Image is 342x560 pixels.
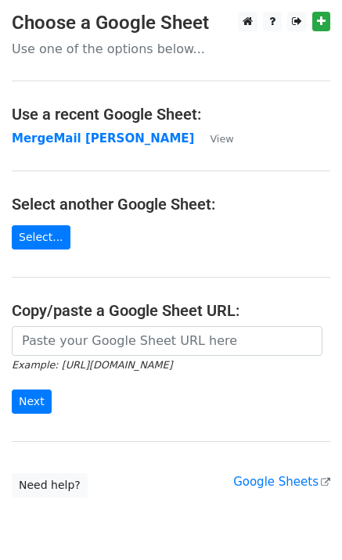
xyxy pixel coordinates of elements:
[12,225,70,249] a: Select...
[194,131,233,145] a: View
[12,12,330,34] h3: Choose a Google Sheet
[12,473,88,497] a: Need help?
[12,359,172,371] small: Example: [URL][DOMAIN_NAME]
[12,41,330,57] p: Use one of the options below...
[12,195,330,214] h4: Select another Google Sheet:
[12,105,330,124] h4: Use a recent Google Sheet:
[12,131,194,145] a: MergeMail [PERSON_NAME]
[12,301,330,320] h4: Copy/paste a Google Sheet URL:
[210,133,233,145] small: View
[233,475,330,489] a: Google Sheets
[12,326,322,356] input: Paste your Google Sheet URL here
[12,389,52,414] input: Next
